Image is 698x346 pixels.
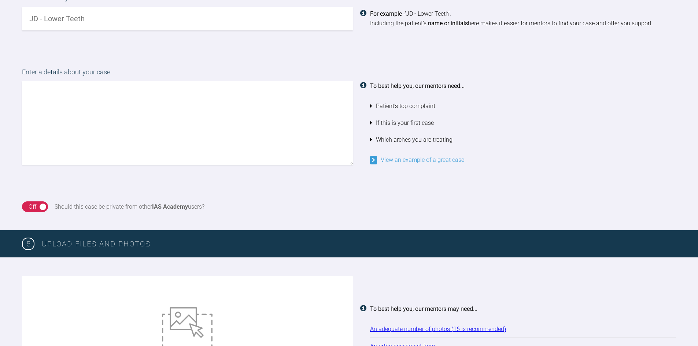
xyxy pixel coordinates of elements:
strong: For example - [370,10,405,17]
li: If this is your first case [370,115,676,131]
div: Off [29,202,36,212]
span: 5 [22,238,34,250]
input: JD - Lower Teeth [22,7,353,30]
div: 'JD - Lower Teeth'. Including the patient's here makes it easier for mentors to find your case an... [370,9,676,28]
a: An adequate number of photos (16 is recommended) [370,325,506,332]
strong: name or initials [428,20,468,27]
li: Which arches you are treating [370,131,676,148]
h3: Upload Files and Photos [42,238,676,250]
div: Should this case be private from other users? [55,202,204,212]
strong: To best help you, our mentors need... [370,82,465,89]
a: View an example of a great case [370,156,464,163]
li: Patient's top complaint [370,98,676,115]
strong: To best help you, our mentors may need... [370,305,477,312]
label: Enter a details about your case [22,67,676,81]
strong: IAS Academy [152,203,188,210]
